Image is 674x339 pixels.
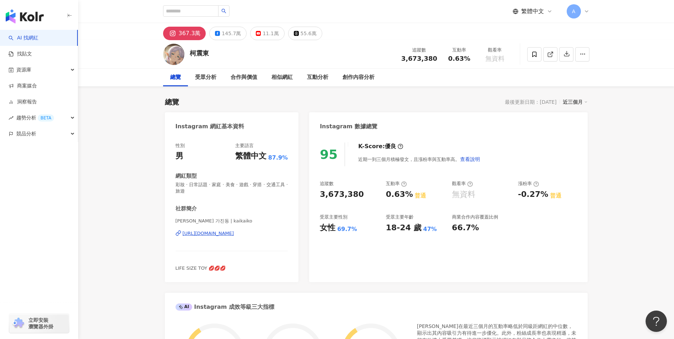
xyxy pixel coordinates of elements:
div: 總覽 [170,73,181,82]
div: 合作與價值 [231,73,257,82]
span: search [221,9,226,14]
div: 觀看率 [452,181,473,187]
div: BETA [38,114,54,122]
div: 性別 [176,142,185,149]
span: 0.63% [448,55,470,62]
div: 柯震東 [190,49,209,58]
div: Instagram 成效等級三大指標 [176,303,274,311]
div: 創作內容分析 [343,73,374,82]
div: 繁體中文 [235,151,266,162]
span: 立即安裝 瀏覽器外掛 [28,317,53,330]
div: 最後更新日期：[DATE] [505,99,556,105]
span: 無資料 [485,55,505,62]
button: 55.6萬 [288,27,322,40]
div: 總覽 [165,97,179,107]
div: Instagram 數據總覽 [320,123,377,130]
div: 優良 [385,142,396,150]
button: 367.3萬 [163,27,206,40]
a: 找貼文 [9,50,32,58]
span: [PERSON_NAME] 가진동 | kaikaiko [176,218,288,224]
div: 18-24 歲 [386,222,421,233]
div: 95 [320,147,338,162]
span: A [572,7,576,15]
div: 11.1萬 [263,28,279,38]
div: 互動率 [446,47,473,54]
div: 受眾主要年齡 [386,214,414,220]
div: 近期一到三個月積極發文，且漲粉率與互動率高。 [358,152,480,166]
span: 3,673,380 [401,55,437,62]
div: 追蹤數 [401,47,437,54]
div: 普通 [415,192,426,200]
div: 主要語言 [235,142,254,149]
div: 女性 [320,222,335,233]
div: 漲粉率 [518,181,539,187]
span: 繁體中文 [521,7,544,15]
div: 367.3萬 [179,28,201,38]
a: [URL][DOMAIN_NAME] [176,230,288,237]
div: 66.7% [452,222,479,233]
div: 0.63% [386,189,413,200]
div: AI [176,303,193,311]
span: 資源庫 [16,62,31,78]
button: 查看說明 [460,152,480,166]
div: 受眾主要性別 [320,214,347,220]
a: 洞察報告 [9,98,37,106]
img: logo [6,9,44,23]
span: LIFE SIZE TOY 💋💋💋 [176,265,226,271]
div: 55.6萬 [301,28,317,38]
span: 彩妝 · 日常話題 · 家庭 · 美食 · 遊戲 · 穿搭 · 交通工具 · 旅遊 [176,182,288,194]
div: 商業合作內容覆蓋比例 [452,214,498,220]
div: 145.7萬 [222,28,241,38]
button: 145.7萬 [209,27,247,40]
span: rise [9,115,14,120]
span: 競品分析 [16,126,36,142]
div: Instagram 網紅基本資料 [176,123,244,130]
div: 相似網紅 [271,73,293,82]
div: 追蹤數 [320,181,334,187]
div: 互動分析 [307,73,328,82]
a: 商案媒合 [9,82,37,90]
div: K-Score : [358,142,403,150]
a: searchAI 找網紅 [9,34,38,42]
div: 69.7% [337,225,357,233]
div: 無資料 [452,189,475,200]
div: 近三個月 [563,97,588,107]
iframe: Help Scout Beacon - Open [646,311,667,332]
div: 網紅類型 [176,172,197,180]
span: 趨勢分析 [16,110,54,126]
button: 11.1萬 [250,27,284,40]
div: -0.27% [518,189,548,200]
div: 男 [176,151,183,162]
div: 社群簡介 [176,205,197,212]
div: 互動率 [386,181,407,187]
div: 觀看率 [481,47,508,54]
img: chrome extension [11,318,25,329]
span: 87.9% [268,154,288,162]
div: 受眾分析 [195,73,216,82]
div: [URL][DOMAIN_NAME] [183,230,234,237]
div: 普通 [550,192,561,200]
img: KOL Avatar [163,44,184,65]
span: 查看說明 [460,156,480,162]
div: 47% [423,225,437,233]
a: chrome extension立即安裝 瀏覽器外掛 [9,314,69,333]
div: 3,673,380 [320,189,364,200]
